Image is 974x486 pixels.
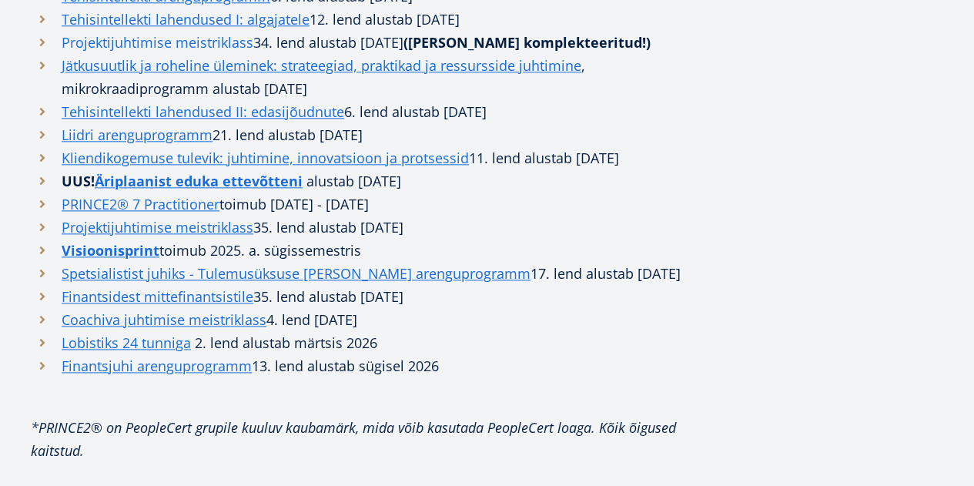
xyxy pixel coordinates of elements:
[62,172,306,190] strong: UUS!
[31,331,689,354] li: 2. lend alustab märtsis 2026
[62,262,531,285] a: Spetsialistist juhiks - Tulemusüksuse [PERSON_NAME] arenguprogramm
[62,285,253,308] a: Finantsidest mittefinantsistile
[62,193,219,216] a: PRINCE2® 7 Practitioner
[31,239,689,262] li: toimub 2025. a. sügissemestris
[62,239,159,262] a: Visioonisprint
[62,331,191,354] a: Lobistiks 24 tunniga
[62,354,252,377] a: Finantsjuhi arenguprogramm
[31,169,689,193] li: alustab [DATE]
[62,216,253,239] a: Projektijuhtimise meistriklass
[62,146,469,169] a: Kliendikogemuse tulevik: juhtimine, innovatsioon ja protsessid
[31,262,689,285] li: 17. lend alustab [DATE]
[31,418,676,460] em: *PRINCE2® on PeopleCert grupile kuuluv kaubamärk, mida võib kasutada PeopleCert loaga. Kõik õigus...
[62,31,253,54] a: Projektijuhtimise meistriklass
[31,285,689,308] li: 35. lend alustab [DATE]
[62,8,310,31] a: Tehisintellekti lahendused I: algajatele
[62,308,266,331] a: Coachiva juhtimise meistriklass
[62,123,213,146] a: Liidri arenguprogramm
[31,146,689,169] li: 11. lend alustab [DATE]
[31,100,689,123] li: 6. lend alustab [DATE]
[31,216,689,239] li: 35. lend alustab [DATE]
[31,354,689,377] li: 13. lend alustab sügisel 2026
[95,169,303,193] a: Äriplaanist eduka ettevõtteni
[62,54,581,77] a: Jätkusuutlik ja roheline üleminek: strateegiad, praktikad ja ressursside juhtimine
[403,33,651,52] strong: ([PERSON_NAME] komplekteeritud!)
[31,54,689,100] li: , mikrokraadiprogramm alustab [DATE]
[31,308,689,331] li: 4. lend [DATE]
[31,31,689,54] li: 34. lend alustab [DATE]
[31,193,689,216] li: toimub [DATE] - [DATE]
[62,100,344,123] a: Tehisintellekti lahendused II: edasijõudnute
[31,123,689,146] li: 21. lend alustab [DATE]
[31,8,689,31] li: 12. lend alustab [DATE]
